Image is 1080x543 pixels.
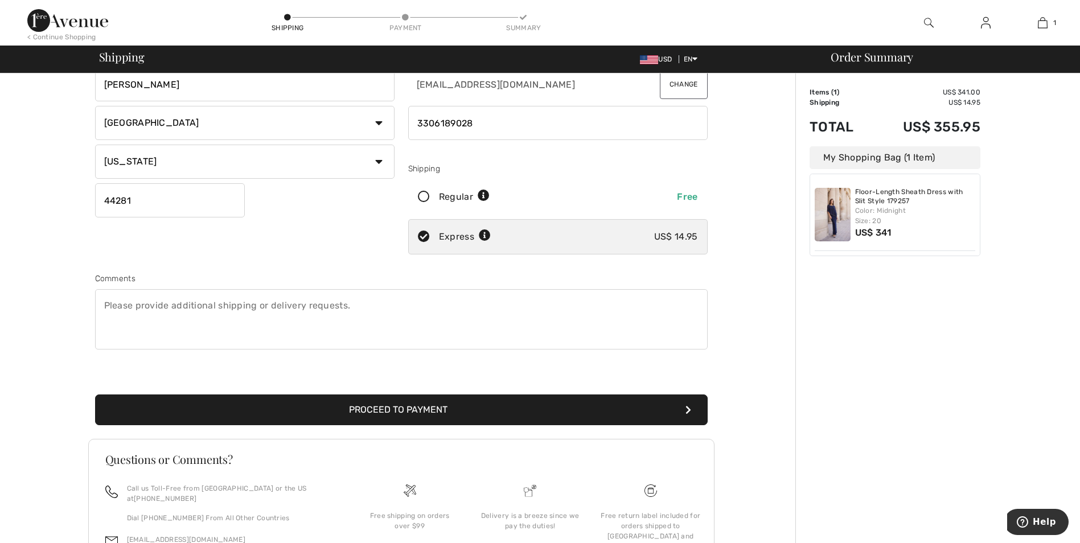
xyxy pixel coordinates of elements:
[855,205,976,226] div: Color: Midnight Size: 20
[815,188,851,241] img: Floor-Length Sheath Dress with Slit Style 179257
[95,273,708,285] div: Comments
[972,16,1000,30] a: Sign In
[95,67,395,101] input: City
[817,51,1073,63] div: Order Summary
[95,183,245,217] input: Zip/Postal Code
[872,97,980,108] td: US$ 14.95
[439,230,491,244] div: Express
[524,484,536,497] img: Delivery is a breeze since we pay the duties!
[27,32,96,42] div: < Continue Shopping
[1015,16,1070,30] a: 1
[134,495,196,503] a: [PHONE_NUMBER]
[981,16,991,30] img: My Info
[408,163,708,175] div: Shipping
[270,23,305,33] div: Shipping
[404,484,416,497] img: Free shipping on orders over $99
[408,106,708,140] input: Mobile
[127,513,336,523] p: Dial [PHONE_NUMBER] From All Other Countries
[654,230,698,244] div: US$ 14.95
[872,87,980,97] td: US$ 341.00
[677,191,697,202] span: Free
[855,188,976,205] a: Floor-Length Sheath Dress with Slit Style 179257
[924,16,934,30] img: search the website
[810,97,872,108] td: Shipping
[644,484,657,497] img: Free shipping on orders over $99
[506,23,540,33] div: Summary
[127,483,336,504] p: Call us Toll-Free from [GEOGRAPHIC_DATA] or the US at
[388,23,422,33] div: Payment
[99,51,145,63] span: Shipping
[640,55,676,63] span: USD
[1053,18,1056,28] span: 1
[833,88,837,96] span: 1
[855,227,892,238] span: US$ 341
[660,69,708,99] button: Change
[95,394,708,425] button: Proceed to Payment
[408,67,633,101] input: E-mail
[105,486,118,498] img: call
[479,511,581,531] div: Delivery is a breeze since we pay the duties!
[640,55,658,64] img: US Dollar
[810,108,872,146] td: Total
[27,9,108,32] img: 1ère Avenue
[1007,509,1069,537] iframe: Opens a widget where you can find more information
[872,108,980,146] td: US$ 355.95
[1038,16,1048,30] img: My Bag
[439,190,490,204] div: Regular
[810,87,872,97] td: Items ( )
[359,511,461,531] div: Free shipping on orders over $99
[810,146,980,169] div: My Shopping Bag (1 Item)
[684,55,698,63] span: EN
[105,454,697,465] h3: Questions or Comments?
